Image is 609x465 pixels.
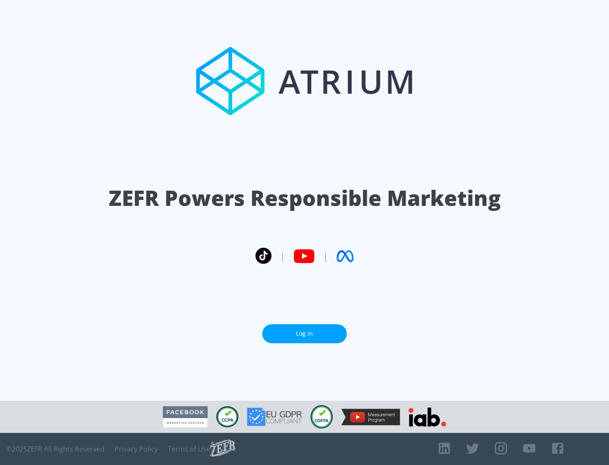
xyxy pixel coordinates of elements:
h1: ZEFR Powers Responsible Marketing [109,183,501,213]
img: YouTube Measurement Program [341,409,400,425]
span: | [323,250,328,263]
img: Facebook Marketing Partner [163,406,208,428]
img: IAB [409,408,446,427]
img: CCPA Compliant [216,406,239,427]
a: Log In [262,324,347,343]
a: Privacy Policy [115,445,158,453]
a: Terms of Use [168,445,210,453]
img: GDPR Compliant [247,408,302,426]
span: © 2025 ZEFR All Rights Reserved [6,445,104,453]
span: | [280,250,285,263]
img: COPPA Compliant [310,405,333,429]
